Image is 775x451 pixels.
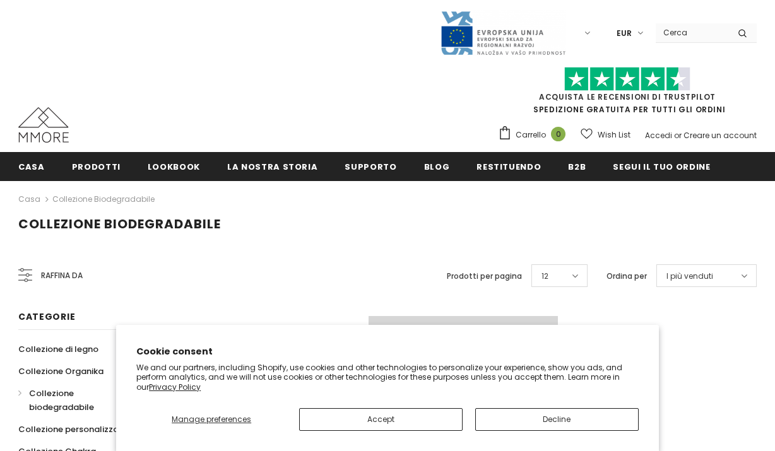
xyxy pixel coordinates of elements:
span: Casa [18,161,45,173]
label: Prodotti per pagina [447,270,522,283]
span: Categorie [18,310,75,323]
span: I più venduti [666,270,713,283]
a: Prodotti [72,152,121,180]
h2: Cookie consent [136,345,639,358]
label: Ordina per [606,270,647,283]
span: Collezione Organika [18,365,104,377]
a: Carrello 0 [498,126,572,144]
span: Lookbook [148,161,200,173]
span: supporto [345,161,396,173]
button: Decline [475,408,639,431]
a: Privacy Policy [149,382,201,392]
a: Wish List [581,124,630,146]
span: Collezione personalizzata [18,423,128,435]
a: Casa [18,152,45,180]
span: Collezione di legno [18,343,98,355]
a: Casa [18,192,40,207]
a: Creare un account [683,130,757,141]
a: Collezione biodegradabile [52,194,155,204]
span: or [674,130,682,141]
span: Collezione biodegradabile [29,387,94,413]
span: Segui il tuo ordine [613,161,710,173]
span: Collezione biodegradabile [18,215,221,233]
span: Carrello [516,129,546,141]
input: Search Site [656,23,728,42]
a: Restituendo [476,152,541,180]
span: Wish List [598,129,630,141]
p: We and our partners, including Shopify, use cookies and other technologies to personalize your ex... [136,363,639,392]
img: Fidati di Pilot Stars [564,67,690,91]
a: Blog [424,152,450,180]
a: Javni Razpis [440,27,566,38]
a: Accedi [645,130,672,141]
a: La nostra storia [227,152,317,180]
span: SPEDIZIONE GRATUITA PER TUTTI GLI ORDINI [498,73,757,115]
a: Collezione personalizzata [18,418,128,440]
span: 12 [541,270,548,283]
img: Javni Razpis [440,10,566,56]
button: Manage preferences [136,408,287,431]
a: Lookbook [148,152,200,180]
a: Collezione di legno [18,338,98,360]
a: Segui il tuo ordine [613,152,710,180]
span: EUR [617,27,632,40]
span: Prodotti [72,161,121,173]
a: supporto [345,152,396,180]
span: B2B [568,161,586,173]
img: Casi MMORE [18,107,69,143]
span: Raffina da [41,269,83,283]
span: Blog [424,161,450,173]
a: Collezione biodegradabile [18,382,137,418]
a: Acquista le recensioni di TrustPilot [539,91,716,102]
span: 0 [551,127,565,141]
span: Manage preferences [172,414,251,425]
span: La nostra storia [227,161,317,173]
a: B2B [568,152,586,180]
span: Restituendo [476,161,541,173]
button: Accept [299,408,463,431]
a: Collezione Organika [18,360,104,382]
